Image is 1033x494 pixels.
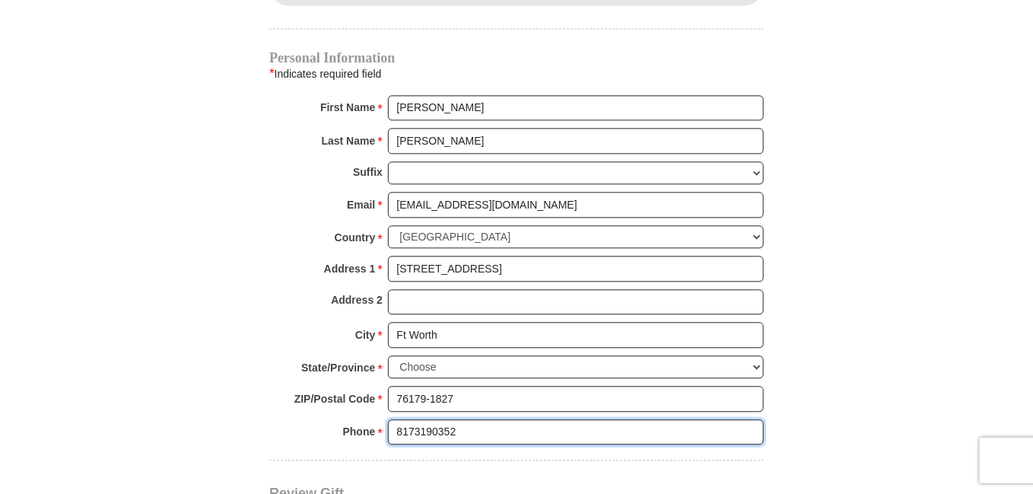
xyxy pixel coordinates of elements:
strong: Phone [343,421,376,442]
div: Indicates required field [269,64,764,84]
strong: State/Province [301,357,375,378]
h4: Personal Information [269,52,764,64]
strong: City [355,324,375,346]
strong: ZIP/Postal Code [294,388,376,410]
strong: First Name [320,97,375,118]
strong: Suffix [353,161,383,183]
strong: Address 2 [331,289,383,311]
strong: Address 1 [324,258,376,279]
strong: Email [347,194,375,215]
strong: Country [335,227,376,248]
strong: Last Name [322,130,376,151]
